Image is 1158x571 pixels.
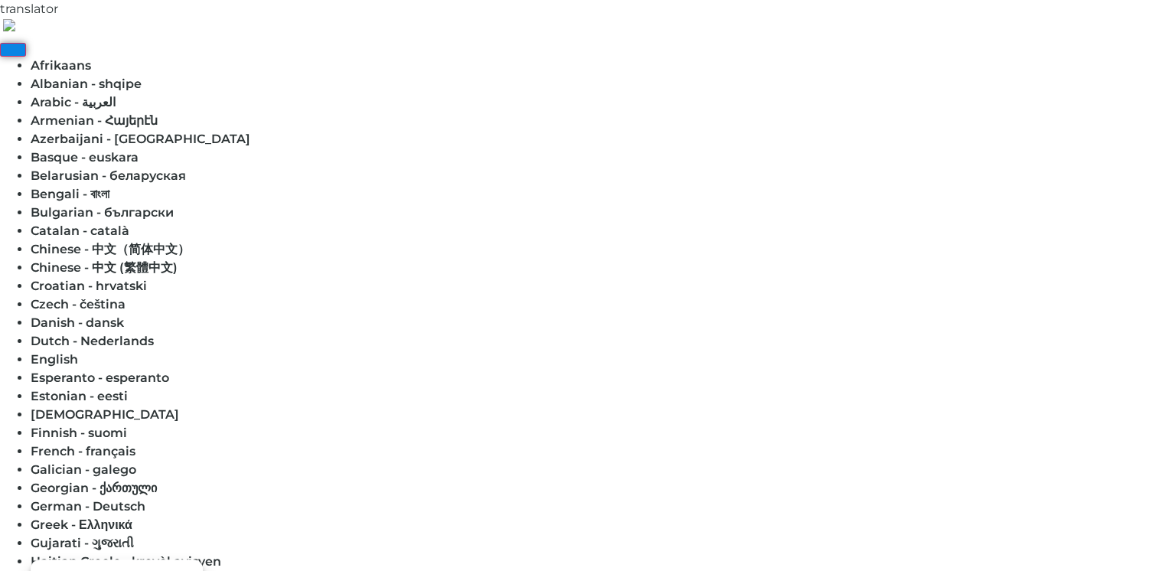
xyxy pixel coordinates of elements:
a: German - Deutsch [31,499,145,514]
a: Chinese - 中文（简体中文） [31,242,190,256]
a: Armenian - Հայերէն [31,113,158,128]
a: Albanian - shqipe [31,77,142,91]
a: Bulgarian - български [31,205,174,220]
a: Gujarati - ગુજરાતી [31,536,134,550]
a: Estonian - eesti [31,389,128,403]
a: Chinese - 中文 (繁體中文) [31,260,178,275]
a: Esperanto - esperanto [31,370,169,385]
a: Croatian - hrvatski [31,279,147,293]
a: Galician - galego [31,462,136,477]
a: Catalan - català [31,224,129,238]
a: Azerbaijani - [GEOGRAPHIC_DATA] [31,132,250,146]
a: Czech - čeština [31,297,126,312]
a: Arabic - ‎‫العربية‬‎ [31,95,116,109]
a: Greek - Ελληνικά [31,517,132,532]
a: Danish - dansk [31,315,124,330]
a: Haitian Creole - kreyòl ayisyen [31,554,221,569]
a: Bengali - বাংলা [31,187,109,201]
a: Belarusian - беларуская [31,168,186,183]
a: Basque - euskara [31,150,139,165]
a: Georgian - ქართული [31,481,157,495]
a: English [31,352,78,367]
a: Dutch - Nederlands [31,334,154,348]
a: [DEMOGRAPHIC_DATA] [31,407,179,422]
img: right-arrow.png [3,19,15,31]
a: French - français [31,444,135,458]
a: Finnish - suomi [31,426,127,440]
a: Afrikaans [31,58,91,73]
